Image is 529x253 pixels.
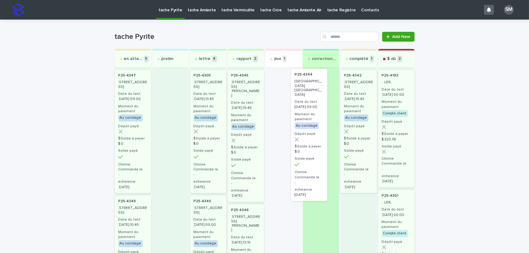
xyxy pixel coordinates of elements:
span: Add New [393,35,411,39]
div: SM [504,5,514,15]
a: Add New [382,32,414,42]
p: jmo [274,56,281,61]
h1: tache Pyrite [115,32,318,41]
img: stacker-logo-s-only.png [12,4,24,16]
input: Search [320,32,378,42]
p: 1 [283,56,287,62]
